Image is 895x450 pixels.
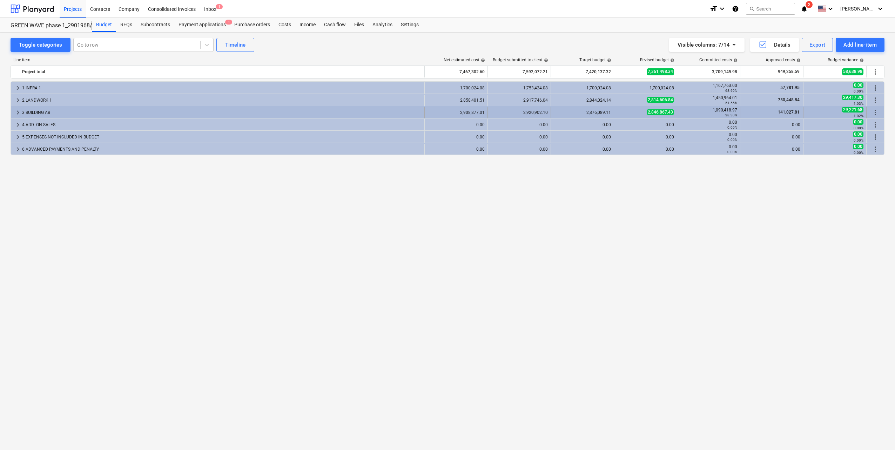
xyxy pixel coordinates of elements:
span: help [732,58,738,62]
div: 0.00 [428,135,485,139]
div: GREEN WAVE phase 1_2901968/2901969/2901972 [11,22,83,29]
a: Analytics [368,18,397,32]
i: format_size [709,5,718,13]
div: 7,467,302.60 [428,66,485,77]
span: More actions [871,133,880,141]
div: 2 LANDWORK 1 [22,95,422,106]
span: 0.00 [853,144,863,149]
small: 38.30% [725,113,737,117]
small: 68.69% [725,89,737,93]
a: Subcontracts [136,18,174,32]
button: Add line-item [836,38,884,52]
div: 0.00 [743,122,800,127]
div: 3 BUILDING AB [22,107,422,118]
div: 1,700,024.08 [617,86,674,90]
i: notifications [801,5,808,13]
span: More actions [871,145,880,154]
span: More actions [871,84,880,92]
span: 0.00 [853,131,863,137]
span: 141,027.81 [777,110,800,115]
iframe: Chat Widget [860,416,895,450]
div: Approved costs [766,57,801,62]
span: help [669,58,674,62]
div: 0.00 [617,147,674,152]
button: Details [750,38,799,52]
div: 1,753,424.08 [491,86,548,90]
div: 7,592,072.21 [491,66,548,77]
div: Export [809,40,826,49]
div: Budget submitted to client [493,57,548,62]
div: 2,920,902.10 [491,110,548,115]
div: Net estimated cost [444,57,485,62]
div: Payment applications [174,18,230,32]
div: 5 EXPENSES NOT INCLUDED IN BUDGET [22,131,422,143]
div: Toggle categories [19,40,62,49]
div: Target budget [579,57,611,62]
div: 2,876,089.11 [554,110,611,115]
span: 750,448.84 [777,97,800,102]
div: 0.00 [680,132,737,142]
div: 0.00 [680,120,737,130]
span: search [749,6,755,12]
div: 0.00 [491,147,548,152]
div: 0.00 [428,122,485,127]
div: 1,167,763.00 [680,83,737,93]
div: 7,420,137.32 [554,66,611,77]
div: 0.00 [680,144,737,154]
small: 0.00% [854,89,863,93]
span: 29,417.30 [842,95,863,100]
button: Search [746,3,795,15]
a: Files [350,18,368,32]
div: 0.00 [743,147,800,152]
span: help [858,58,864,62]
a: Settings [397,18,423,32]
div: 3,709,145.98 [680,66,737,77]
span: 7,361,498.34 [647,68,674,75]
button: Visible columns:7/14 [669,38,745,52]
div: Budget variance [828,57,864,62]
div: Project total [22,66,422,77]
div: 0.00 [617,135,674,139]
span: More actions [871,96,880,104]
a: Budget [92,18,116,32]
div: 2,858,401.51 [428,98,485,103]
div: 1,450,964.01 [680,95,737,105]
span: 2,814,606.84 [647,97,674,103]
div: 0.00 [491,135,548,139]
a: Income [295,18,320,32]
span: 2,846,867.43 [647,109,674,115]
small: 0.00% [854,138,863,142]
i: Knowledge base [732,5,739,13]
span: 0.00 [853,82,863,88]
button: Timeline [216,38,254,52]
div: Revised budget [640,57,674,62]
div: 0.00 [617,122,674,127]
span: keyboard_arrow_right [14,145,22,154]
small: 1.03% [854,102,863,105]
i: keyboard_arrow_down [826,5,835,13]
div: 1,090,418.97 [680,108,737,117]
a: Costs [274,18,295,32]
span: keyboard_arrow_right [14,84,22,92]
div: Purchase orders [230,18,274,32]
div: Visible columns : 7/14 [678,40,736,49]
div: 1,700,024.08 [554,86,611,90]
small: 0.00% [727,138,737,142]
div: Committed costs [699,57,738,62]
a: RFQs [116,18,136,32]
div: Details [759,40,790,49]
div: 0.00 [554,122,611,127]
span: keyboard_arrow_right [14,133,22,141]
span: help [795,58,801,62]
span: More actions [871,68,880,76]
span: 58,638.98 [842,68,863,75]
